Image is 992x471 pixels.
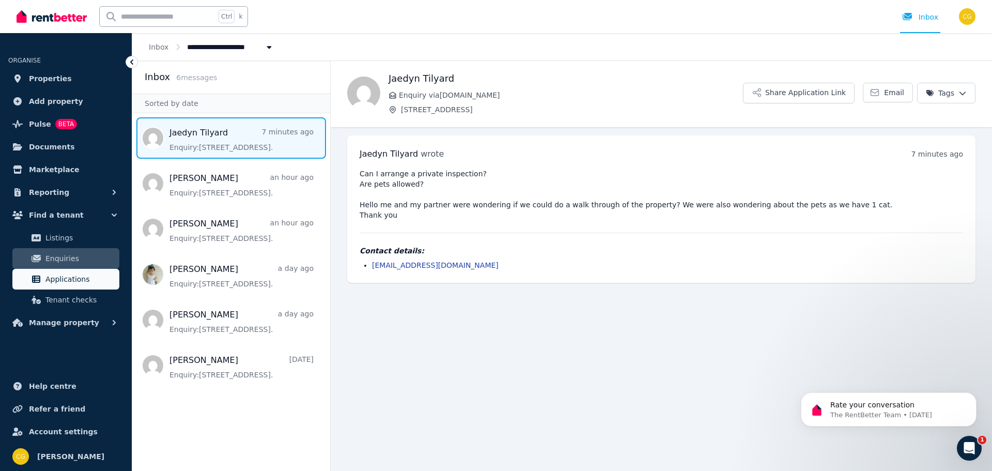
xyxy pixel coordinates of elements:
[29,209,84,221] span: Find a tenant
[884,87,904,98] span: Email
[785,371,992,443] iframe: Intercom notifications message
[219,10,235,23] span: Ctrl
[8,91,123,112] a: Add property
[29,163,79,176] span: Marketplace
[902,12,938,22] div: Inbox
[29,403,85,415] span: Refer a friend
[12,248,119,269] a: Enquiries
[132,33,291,60] nav: Breadcrumb
[45,252,115,265] span: Enquiries
[959,8,975,25] img: Chris George
[29,186,69,199] span: Reporting
[360,246,963,256] h4: Contact details:
[29,380,76,392] span: Help centre
[8,159,123,180] a: Marketplace
[29,95,83,108] span: Add property
[169,218,314,244] a: [PERSON_NAME]an hour agoEnquiry:[STREET_ADDRESS].
[29,118,51,130] span: Pulse
[29,316,99,329] span: Manage property
[401,104,743,115] span: [STREET_ADDRESS]
[8,114,123,134] a: PulseBETA
[8,205,123,225] button: Find a tenant
[8,182,123,203] button: Reporting
[12,290,119,310] a: Tenant checks
[17,9,87,24] img: RentBetter
[12,227,119,248] a: Listings
[8,399,123,419] a: Refer a friend
[8,68,123,89] a: Properties
[29,72,72,85] span: Properties
[917,83,975,103] button: Tags
[8,376,123,397] a: Help centre
[863,83,913,102] a: Email
[239,12,242,21] span: k
[743,83,855,103] button: Share Application Link
[957,436,982,461] iframe: Intercom live chat
[149,43,168,51] a: Inbox
[45,232,115,244] span: Listings
[29,426,98,438] span: Account settings
[132,94,330,113] div: Sorted by date
[12,269,119,290] a: Applications
[169,172,314,198] a: [PERSON_NAME]an hour agoEnquiry:[STREET_ADDRESS].
[169,263,314,289] a: [PERSON_NAME]a day agoEnquiry:[STREET_ADDRESS].
[360,169,963,220] pre: Can I arrange a private inspection? Are pets allowed? Hello me and my partner were wondering if w...
[169,309,314,335] a: [PERSON_NAME]a day agoEnquiry:[STREET_ADDRESS].
[360,149,418,159] span: Jaedyn Tilyard
[132,113,330,390] nav: Message list
[45,273,115,285] span: Applications
[176,73,217,82] span: 6 message s
[8,312,123,333] button: Manage property
[55,119,77,129] span: BETA
[911,150,963,158] time: 7 minutes ago
[347,77,380,110] img: Jaedyn Tilyard
[926,88,954,98] span: Tags
[978,436,986,444] span: 1
[169,127,314,153] a: Jaedyn Tilyard7 minutes agoEnquiry:[STREET_ADDRESS].
[145,70,170,84] h2: Inbox
[12,448,29,465] img: Chris George
[29,141,75,153] span: Documents
[389,71,743,86] h1: Jaedyn Tilyard
[372,261,499,269] a: [EMAIL_ADDRESS][DOMAIN_NAME]
[45,294,115,306] span: Tenant checks
[421,149,444,159] span: wrote
[8,136,123,157] a: Documents
[399,90,743,100] span: Enquiry via [DOMAIN_NAME]
[37,450,104,463] span: [PERSON_NAME]
[8,421,123,442] a: Account settings
[169,354,314,380] a: [PERSON_NAME][DATE]Enquiry:[STREET_ADDRESS].
[8,57,41,64] span: ORGANISE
